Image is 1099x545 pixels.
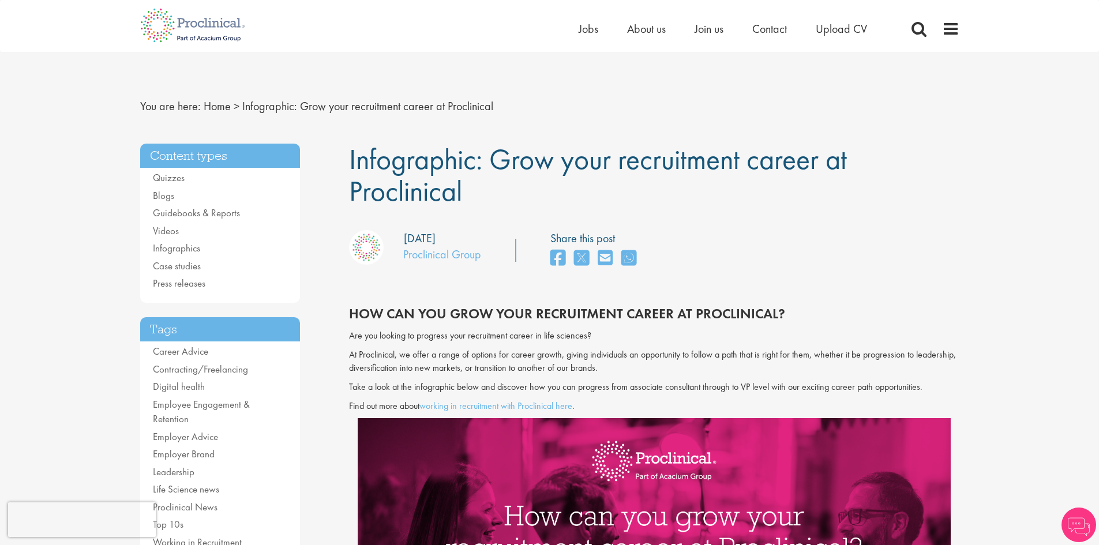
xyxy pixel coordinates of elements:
a: share on twitter [574,246,589,271]
a: Blogs [153,189,174,202]
a: breadcrumb link [204,99,231,114]
h3: Content types [140,144,301,168]
a: Quizzes [153,171,185,184]
img: Chatbot [1062,508,1096,542]
a: Guidebooks & Reports [153,206,240,219]
a: Leadership [153,465,194,478]
a: Videos [153,224,179,237]
a: Contact [752,21,787,36]
a: Employee Engagement & Retention [153,398,250,426]
a: Upload CV [816,21,867,36]
p: Find out more about . [349,400,959,413]
span: Are you looking to progress your recruitment career in life sciences? [349,329,591,341]
a: Infographics [153,242,200,254]
a: working in recruitment with Proclinical here [419,400,572,412]
a: Employer Brand [153,448,215,460]
div: [DATE] [404,230,436,247]
label: Share this post [550,230,642,247]
a: Proclinical Group [403,247,481,262]
a: Proclinical News [153,501,217,513]
a: share on email [598,246,613,271]
iframe: reCAPTCHA [8,502,156,537]
a: Career Advice [153,345,208,358]
a: Join us [695,21,723,36]
span: You are here: [140,99,201,114]
span: Infographic: Grow your recruitment career at Proclinical [349,141,847,209]
a: Top 10s [153,518,183,531]
a: Employer Advice [153,430,218,443]
a: Press releases [153,277,205,290]
span: > [234,99,239,114]
h3: Tags [140,317,301,342]
img: Proclinical Group [349,230,384,265]
a: Digital health [153,380,205,393]
a: share on facebook [550,246,565,271]
p: Take a look at the infographic below and discover how you can progress from associate consultant ... [349,381,959,394]
a: Contracting/Freelancing [153,363,248,375]
a: Jobs [579,21,598,36]
span: HOW Can you grow your recruitment career at proclinical? [349,305,785,322]
a: Case studies [153,260,201,272]
span: At Proclinical, we offer a range of options for career growth, giving individuals an opportunity ... [349,348,956,374]
a: share on whats app [621,246,636,271]
a: About us [627,21,666,36]
span: Infographic: Grow your recruitment career at Proclinical [242,99,493,114]
a: Life Science news [153,483,219,495]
